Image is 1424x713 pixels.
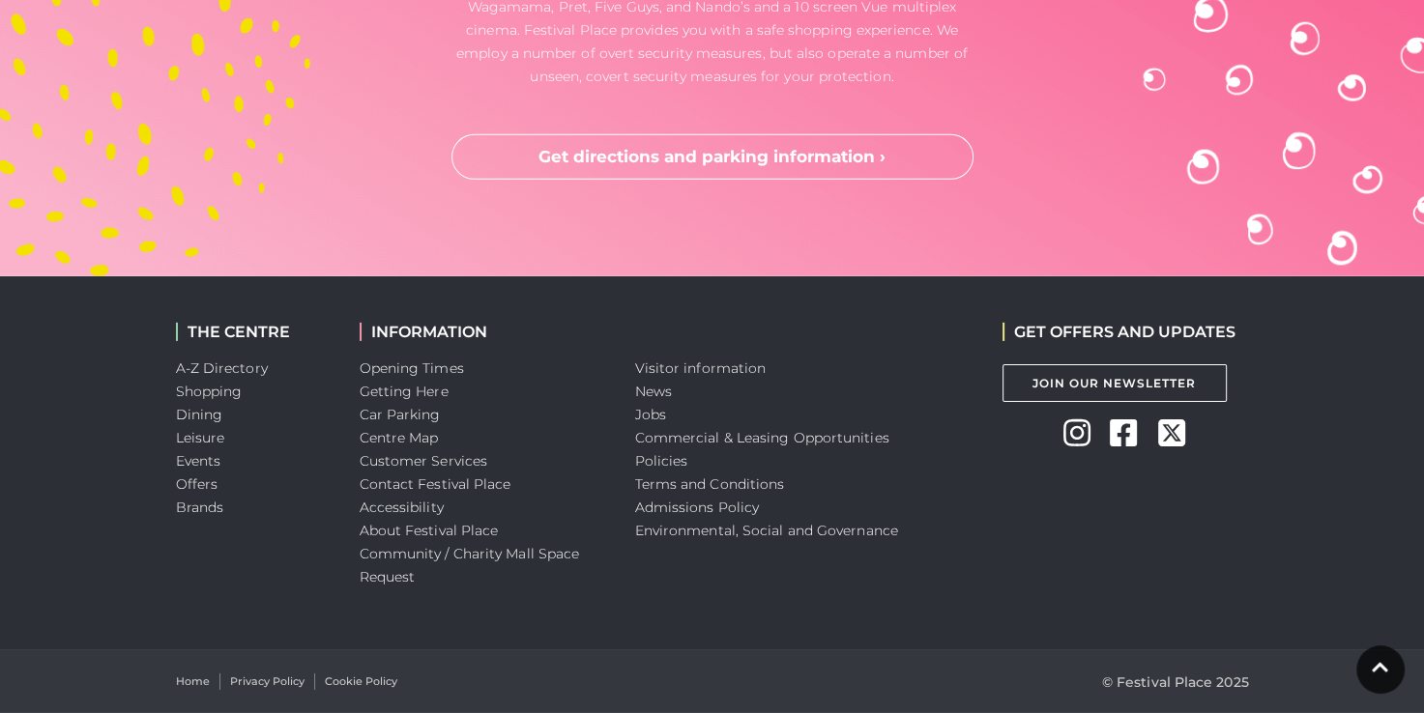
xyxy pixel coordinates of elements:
[1003,364,1227,402] a: Join Our Newsletter
[1102,670,1249,694] p: © Festival Place 2025
[176,499,224,516] a: Brands
[635,452,688,470] a: Policies
[635,406,666,423] a: Jobs
[360,545,580,585] a: Community / Charity Mall Space Request
[635,359,767,377] a: Visitor information
[635,499,760,516] a: Admissions Policy
[230,673,305,690] a: Privacy Policy
[1003,323,1235,341] h2: GET OFFERS AND UPDATES
[360,499,444,516] a: Accessibility
[360,406,441,423] a: Car Parking
[176,323,331,341] h2: THE CENTRE
[635,383,672,400] a: News
[176,673,210,690] a: Home
[176,406,223,423] a: Dining
[635,522,898,539] a: Environmental, Social and Governance
[176,452,221,470] a: Events
[360,452,488,470] a: Customer Services
[360,429,439,446] a: Centre Map
[360,475,511,493] a: Contact Festival Place
[325,673,397,690] a: Cookie Policy
[176,475,218,493] a: Offers
[360,359,464,377] a: Opening Times
[360,323,606,341] h2: INFORMATION
[360,522,499,539] a: About Festival Place
[176,383,243,400] a: Shopping
[360,383,449,400] a: Getting Here
[176,359,268,377] a: A-Z Directory
[635,429,889,446] a: Commercial & Leasing Opportunities
[635,475,785,493] a: Terms and Conditions
[451,134,974,181] a: Get directions and parking information ›
[176,429,225,446] a: Leisure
